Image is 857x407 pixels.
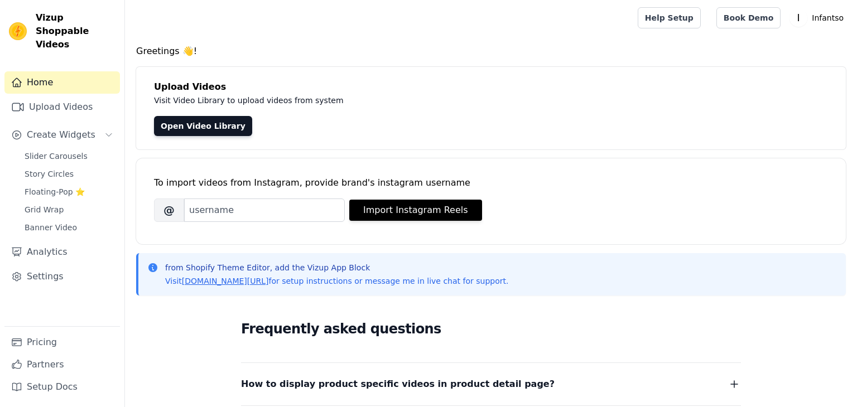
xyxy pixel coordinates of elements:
[18,166,120,182] a: Story Circles
[154,94,654,107] p: Visit Video Library to upload videos from system
[165,262,508,273] p: from Shopify Theme Editor, add the Vizup App Block
[18,184,120,200] a: Floating-Pop ⭐
[789,8,848,28] button: I Infantso
[9,22,27,40] img: Vizup
[25,168,74,180] span: Story Circles
[27,128,95,142] span: Create Widgets
[18,220,120,235] a: Banner Video
[4,376,120,398] a: Setup Docs
[241,376,555,392] span: How to display product specific videos in product detail page?
[349,200,482,221] button: Import Instagram Reels
[154,198,184,222] span: @
[18,202,120,217] a: Grid Wrap
[4,265,120,288] a: Settings
[154,176,828,190] div: To import videos from Instagram, provide brand's instagram username
[241,318,741,340] h2: Frequently asked questions
[241,376,741,392] button: How to display product specific videos in product detail page?
[36,11,115,51] span: Vizup Shoppable Videos
[25,186,85,197] span: Floating-Pop ⭐
[25,204,64,215] span: Grid Wrap
[18,148,120,164] a: Slider Carousels
[154,116,252,136] a: Open Video Library
[25,222,77,233] span: Banner Video
[4,124,120,146] button: Create Widgets
[182,277,269,285] a: [DOMAIN_NAME][URL]
[154,80,828,94] h4: Upload Videos
[797,12,800,23] text: I
[807,8,848,28] p: Infantso
[4,331,120,353] a: Pricing
[136,45,846,58] h4: Greetings 👋!
[638,7,701,28] a: Help Setup
[25,151,88,162] span: Slider Carousels
[4,96,120,118] a: Upload Videos
[4,71,120,94] a: Home
[184,198,345,222] input: username
[716,7,781,28] a: Book Demo
[4,353,120,376] a: Partners
[165,275,508,287] p: Visit for setup instructions or message me in live chat for support.
[4,241,120,263] a: Analytics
